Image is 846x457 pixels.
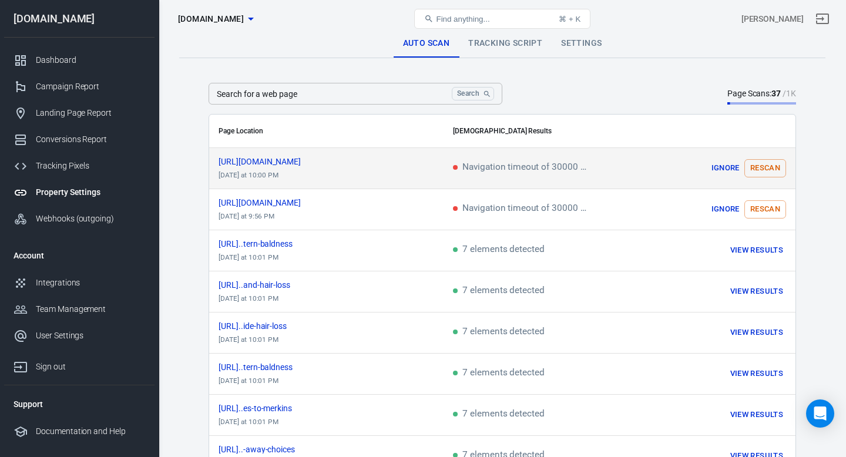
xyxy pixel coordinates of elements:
button: [DOMAIN_NAME] [173,8,258,30]
button: Rescan [744,159,786,177]
time: 2025-08-10T22:01:33+02:00 [219,377,278,385]
a: User Settings [4,322,155,349]
a: Open in new tab [313,157,322,166]
div: Campaign Report [36,80,145,93]
li: Account [4,241,155,270]
button: Ignore [707,200,744,219]
span: https://www.totalcoverplus.co.uk/blog/hair-is-as-important-as-clothes-in-order-to-create-our-self... [219,445,316,453]
button: copy [303,157,313,166]
time: 2025-08-10T21:56:42+02:00 [219,212,274,220]
button: View Results [727,365,786,383]
input: https://example.com/categories/top-brands [209,83,447,105]
a: Sign out [4,349,155,380]
span: https://www.totalcoverplus.co.uk/blog/emotional-social-side-hair-loss [219,322,308,330]
button: Ignore [707,159,744,177]
a: Open in new tab [313,198,322,207]
button: Rescan [744,200,786,219]
a: Open in new tab [302,280,311,290]
a: Settings [552,29,611,58]
div: Account id: QCHD6y0d [741,13,804,25]
span: / [783,89,796,98]
span: 7 elements detected [453,286,545,297]
span: https://www.totalcoverplus.co.uk/contact [219,199,322,207]
button: View Results [727,241,786,260]
a: Property Settings [4,179,155,206]
div: Tracking Pixels [36,160,145,172]
time: 2025-08-10T22:01:37+02:00 [219,294,278,303]
button: copy [303,198,313,207]
time: 2025-08-10T22:00:08+02:00 [219,171,278,179]
a: Open in new tab [307,445,316,454]
a: Auto Scan [394,29,459,58]
a: Team Management [4,296,155,322]
span: https://www.totalcoverplus.co.uk/blog/is-there-a-cure-for-male-pattern-baldness [219,240,314,248]
span: 7 elements detected [453,245,545,256]
div: Sign out [36,361,145,373]
button: copy [297,445,307,454]
div: [DOMAIN_NAME] [4,14,155,24]
span: 7 elements detected [453,327,545,338]
button: copy [289,321,298,331]
button: copy [295,362,304,372]
a: Conversions Report [4,126,155,153]
span: totalcoverplus.co.uk [178,12,244,26]
button: View Results [727,324,786,342]
span: Navigation timeout of 30000 ms exceeded [453,163,594,173]
a: Tracking Pixels [4,153,155,179]
button: copy [293,280,302,290]
button: Find anything...⌘ + K [414,9,590,29]
a: Webhooks (outgoing) [4,206,155,232]
a: Campaign Report [4,73,155,100]
a: Integrations [4,270,155,296]
span: https://hairsystem.totalcoverplus.co.uk/ [219,157,322,166]
a: Dashboard [4,47,155,73]
th: [DEMOGRAPHIC_DATA] Results [444,115,795,148]
time: 2025-08-10T22:01:34+02:00 [219,335,278,344]
div: Page Scans: [727,88,796,100]
th: Page Location [209,115,444,148]
time: 2025-08-10T22:01:31+02:00 [219,418,278,426]
div: ⌘ + K [559,15,580,23]
div: User Settings [36,330,145,342]
div: Webhooks (outgoing) [36,213,145,225]
a: Open in new tab [304,362,314,372]
button: copy [294,404,304,413]
span: https://www.totalcoverplus.co.uk/blog/weird-wig-trends-from-baby-toupees-to-merkins [219,404,313,412]
a: Landing Page Report [4,100,155,126]
span: 7 elements detected [453,368,545,379]
span: 7 elements detected [453,409,545,420]
div: Conversions Report [36,133,145,146]
a: Open in new tab [304,404,313,413]
div: Dashboard [36,54,145,66]
button: Search [452,87,494,100]
strong: 37 [771,89,781,98]
div: Open Intercom Messenger [806,399,834,428]
a: Sign out [808,5,837,33]
time: 2025-08-10T22:01:38+02:00 [219,253,278,261]
a: Open in new tab [304,239,314,248]
span: https://www.totalcoverplus.co.uk/blog/wayne-rooney-and-hair-loss [219,281,311,289]
div: Integrations [36,277,145,289]
div: Team Management [36,303,145,315]
span: Navigation timeout of 30000 ms exceeded [453,204,594,214]
a: Tracking Script [459,29,552,58]
button: View Results [727,406,786,424]
span: https://www.totalcoverplus.co.uk/blog/5-types-hair-loss-male-pattern-baldness [219,363,314,371]
button: View Results [727,283,786,301]
span: 1K [786,89,796,98]
a: Open in new tab [298,321,308,331]
li: Support [4,390,155,418]
span: Find anything... [436,15,489,23]
div: Landing Page Report [36,107,145,119]
div: Property Settings [36,186,145,199]
button: copy [295,239,304,248]
div: Documentation and Help [36,425,145,438]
